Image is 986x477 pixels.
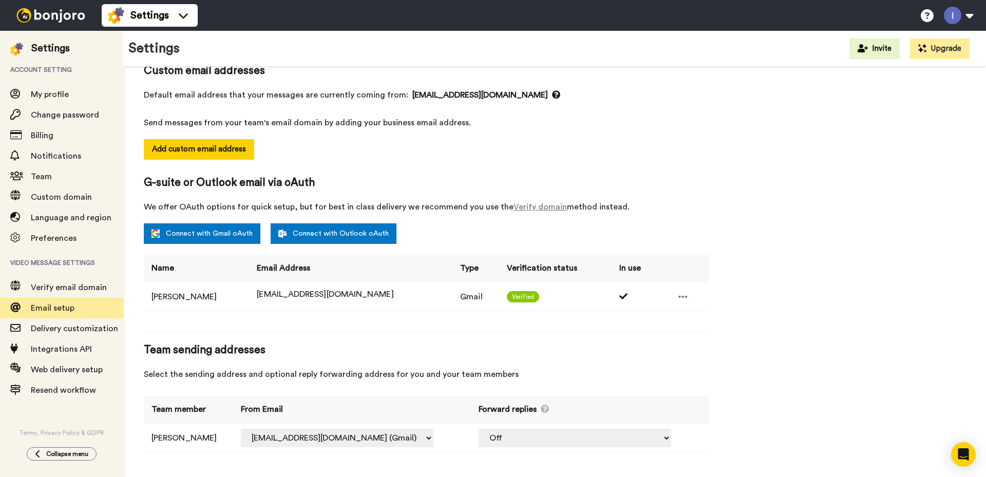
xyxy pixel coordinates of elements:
span: Preferences [31,234,77,242]
img: settings-colored.svg [10,43,23,55]
span: Billing [31,131,53,140]
span: Verify email domain [31,283,107,292]
a: Connect with Outlook oAuth [271,223,396,244]
span: Resend workflow [31,386,96,394]
span: Send messages from your team's email domain by adding your business email address. [144,117,709,129]
span: Team [31,173,52,181]
th: Verification status [499,254,612,282]
button: Upgrade [910,39,970,59]
button: Invite [849,39,900,59]
div: Open Intercom Messenger [951,442,976,467]
span: [EMAIL_ADDRESS][DOMAIN_NAME] [257,290,393,298]
span: Notifications [31,152,81,160]
button: Add custom email address [144,139,254,160]
span: Settings [130,8,169,23]
span: Integrations API [31,345,92,353]
div: Settings [31,41,70,55]
span: Default email address that your messages are currently coming from: [144,89,709,101]
span: Forward replies [479,404,537,415]
th: Team member [144,396,233,424]
button: Collapse menu [27,447,97,461]
span: My profile [31,90,69,99]
img: google.svg [151,230,160,238]
span: Collapse menu [46,450,88,458]
i: Used 1 times [619,292,630,300]
h1: Settings [128,41,180,56]
span: Delivery customization [31,325,118,333]
span: Language and region [31,214,111,222]
span: [EMAIL_ADDRESS][DOMAIN_NAME] [412,89,560,101]
span: Email setup [31,304,74,312]
span: Custom domain [31,193,92,201]
td: [PERSON_NAME] [144,424,233,452]
span: We offer OAuth options for quick setup, but for best in class delivery we recommend you use the m... [144,201,709,213]
th: Email Address [249,254,452,282]
a: Connect with Gmail oAuth [144,223,260,244]
img: settings-colored.svg [108,7,124,24]
th: Name [144,254,249,282]
td: Gmail [452,282,499,311]
span: Change password [31,111,99,119]
td: [PERSON_NAME] [144,282,249,311]
span: G-suite or Outlook email via oAuth [144,175,709,190]
span: Custom email addresses [144,63,709,79]
span: Select the sending address and optional reply forwarding address for you and your team members [144,368,709,380]
th: From Email [233,396,471,424]
a: Verify domain [514,203,567,211]
span: Verified [507,291,539,302]
th: In use [612,254,657,282]
th: Type [452,254,499,282]
span: Team sending addresses [144,342,709,358]
img: bj-logo-header-white.svg [12,8,89,23]
span: Web delivery setup [31,366,103,374]
img: outlook-white.svg [278,230,287,238]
